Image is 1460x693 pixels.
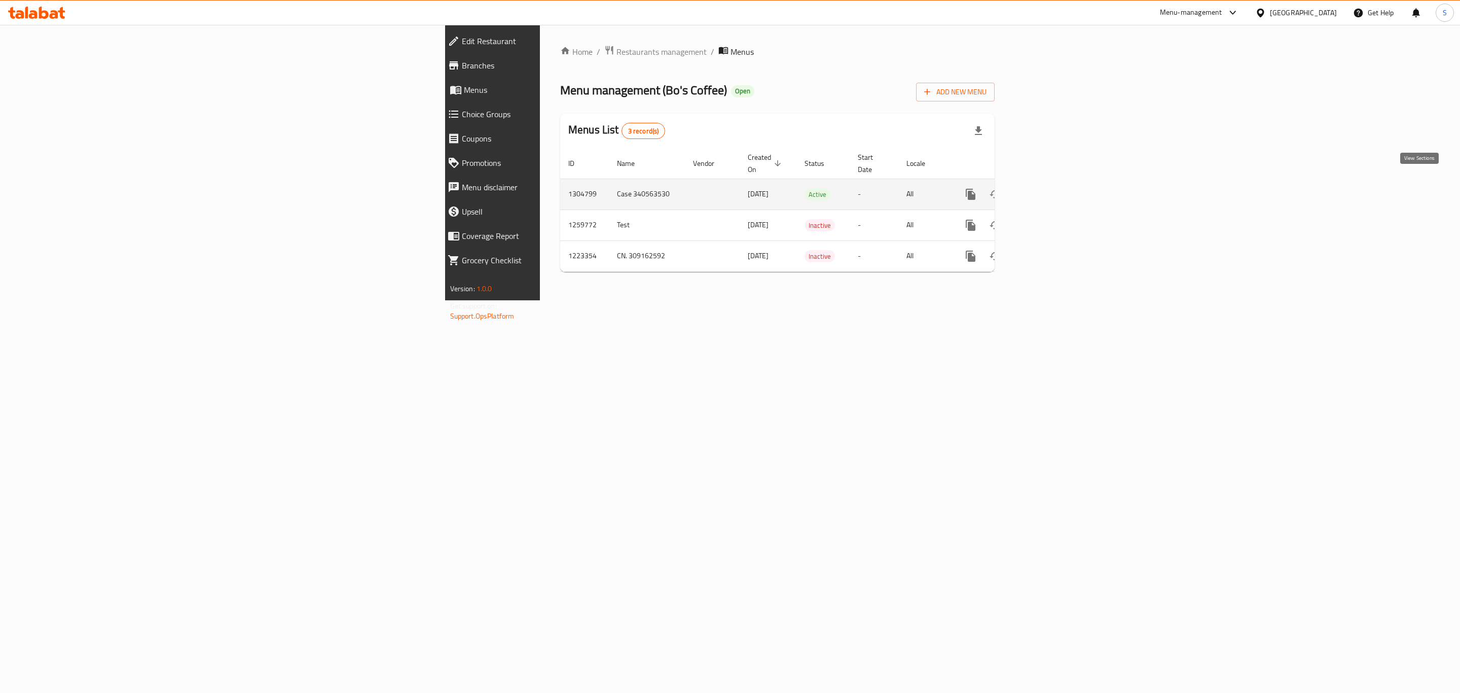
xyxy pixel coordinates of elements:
[983,244,1007,268] button: Change Status
[450,299,497,313] span: Get support on:
[951,148,1064,179] th: Actions
[1160,7,1222,19] div: Menu-management
[959,182,983,206] button: more
[462,181,681,193] span: Menu disclaimer
[805,250,835,262] div: Inactive
[462,230,681,242] span: Coverage Report
[748,249,769,262] span: [DATE]
[440,151,689,175] a: Promotions
[462,108,681,120] span: Choice Groups
[450,282,475,295] span: Version:
[464,84,681,96] span: Menus
[440,53,689,78] a: Branches
[731,85,754,97] div: Open
[440,102,689,126] a: Choice Groups
[622,123,666,139] div: Total records count
[462,132,681,145] span: Coupons
[462,205,681,218] span: Upsell
[693,157,727,169] span: Vendor
[560,45,995,58] nav: breadcrumb
[440,175,689,199] a: Menu disclaimer
[959,244,983,268] button: more
[440,224,689,248] a: Coverage Report
[622,126,665,136] span: 3 record(s)
[617,157,648,169] span: Name
[805,189,830,200] span: Active
[898,179,951,210] td: All
[898,210,951,240] td: All
[805,219,835,231] div: Inactive
[477,282,492,295] span: 1.0.0
[850,179,898,210] td: -
[748,151,784,176] span: Created On
[959,213,983,237] button: more
[906,157,938,169] span: Locale
[898,240,951,271] td: All
[440,78,689,102] a: Menus
[711,46,714,58] li: /
[440,29,689,53] a: Edit Restaurant
[924,86,987,98] span: Add New Menu
[1270,7,1337,18] div: [GEOGRAPHIC_DATA]
[983,182,1007,206] button: Change Status
[462,59,681,72] span: Branches
[983,213,1007,237] button: Change Status
[450,309,515,323] a: Support.OpsPlatform
[440,199,689,224] a: Upsell
[748,187,769,200] span: [DATE]
[731,46,754,58] span: Menus
[462,157,681,169] span: Promotions
[916,83,995,101] button: Add New Menu
[805,188,830,200] div: Active
[805,157,837,169] span: Status
[568,157,588,169] span: ID
[440,248,689,272] a: Grocery Checklist
[850,210,898,240] td: -
[858,151,886,176] span: Start Date
[462,35,681,47] span: Edit Restaurant
[560,148,1064,272] table: enhanced table
[748,218,769,231] span: [DATE]
[462,254,681,266] span: Grocery Checklist
[805,251,835,262] span: Inactive
[966,119,991,143] div: Export file
[1443,7,1447,18] span: S
[731,87,754,95] span: Open
[850,240,898,271] td: -
[568,122,665,139] h2: Menus List
[805,220,835,231] span: Inactive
